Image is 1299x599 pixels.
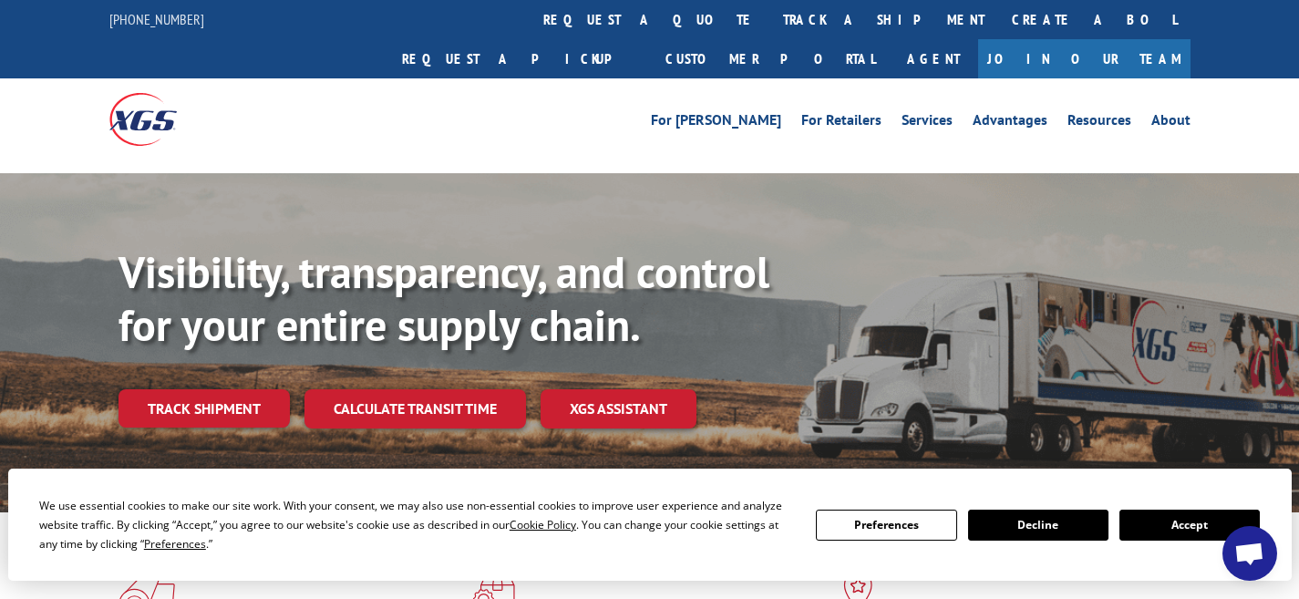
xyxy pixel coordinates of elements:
[978,39,1191,78] a: Join Our Team
[510,517,576,532] span: Cookie Policy
[651,113,781,133] a: For [PERSON_NAME]
[144,536,206,552] span: Preferences
[109,10,204,28] a: [PHONE_NUMBER]
[652,39,889,78] a: Customer Portal
[801,113,881,133] a: For Retailers
[889,39,978,78] a: Agent
[1067,113,1131,133] a: Resources
[541,389,696,429] a: XGS ASSISTANT
[388,39,652,78] a: Request a pickup
[1222,526,1277,581] a: Open chat
[973,113,1047,133] a: Advantages
[1119,510,1260,541] button: Accept
[119,243,769,353] b: Visibility, transparency, and control for your entire supply chain.
[8,469,1292,581] div: Cookie Consent Prompt
[119,389,290,428] a: Track shipment
[816,510,956,541] button: Preferences
[1151,113,1191,133] a: About
[39,496,794,553] div: We use essential cookies to make our site work. With your consent, we may also use non-essential ...
[902,113,953,133] a: Services
[304,389,526,429] a: Calculate transit time
[968,510,1108,541] button: Decline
